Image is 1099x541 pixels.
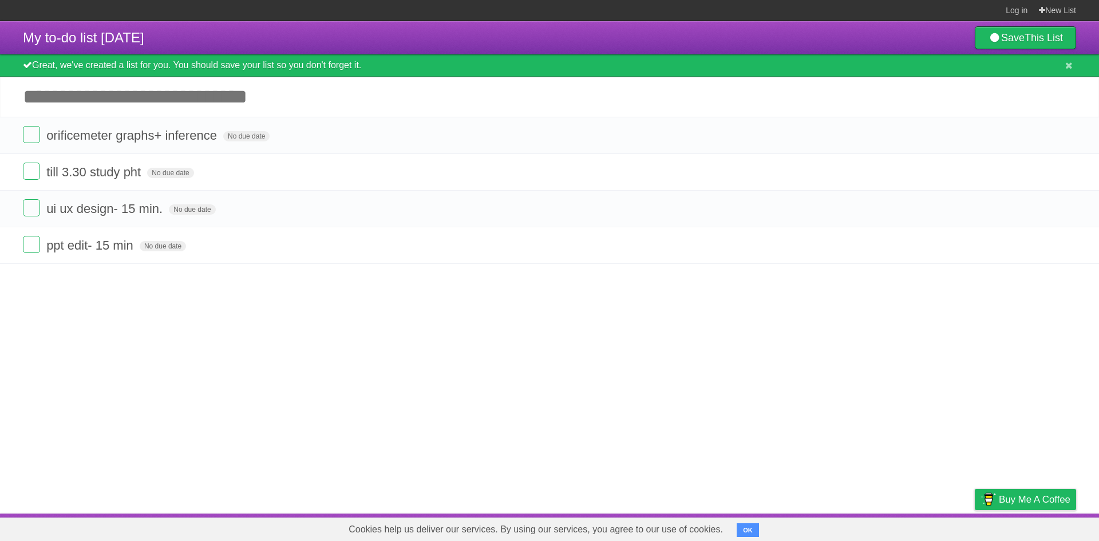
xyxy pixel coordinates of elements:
a: Developers [860,516,907,538]
span: Buy me a coffee [999,489,1070,510]
span: No due date [147,168,193,178]
label: Done [23,126,40,143]
a: SaveThis List [975,26,1076,49]
a: Buy me a coffee [975,489,1076,510]
label: Done [23,163,40,180]
a: Terms [921,516,946,538]
span: No due date [169,204,215,215]
b: This List [1025,32,1063,44]
span: No due date [140,241,186,251]
span: My to-do list [DATE] [23,30,144,45]
span: ppt edit- 15 min [46,238,136,252]
span: ui ux design- 15 min. [46,202,165,216]
span: No due date [223,131,270,141]
a: Suggest a feature [1004,516,1076,538]
a: Privacy [960,516,990,538]
span: orificemeter graphs+ inference [46,128,220,143]
button: OK [737,523,759,537]
label: Done [23,236,40,253]
span: till 3.30 study pht [46,165,144,179]
img: Buy me a coffee [981,489,996,509]
span: Cookies help us deliver our services. By using our services, you agree to our use of cookies. [337,518,734,541]
label: Done [23,199,40,216]
a: About [823,516,847,538]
